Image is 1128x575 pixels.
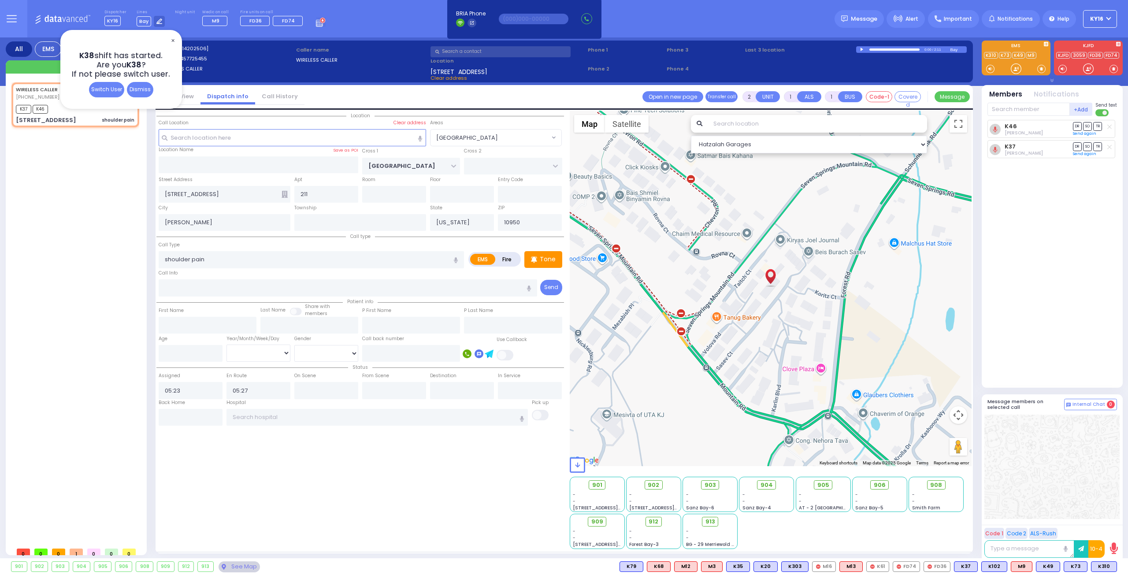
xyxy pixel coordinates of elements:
div: 0:00 [924,45,932,55]
label: EMS [982,44,1050,50]
img: red-radio-icon.svg [928,564,932,569]
span: SO [1083,142,1092,151]
a: K46 [1005,123,1017,130]
span: 908 [930,481,942,490]
span: SO [1083,122,1092,130]
a: Send again [1073,131,1096,136]
label: Cross 2 [464,148,482,155]
img: red-radio-icon.svg [897,564,901,569]
label: Areas [430,119,443,126]
span: Send text [1095,102,1117,108]
label: In Service [498,372,520,379]
span: Alert [905,15,918,23]
span: - [912,498,915,505]
div: See map [219,561,260,572]
div: K73 [1064,561,1087,572]
a: K49 [1012,52,1025,59]
span: Patient info [343,298,378,305]
span: members [305,310,327,317]
span: BLOOMING GROVE [430,130,549,145]
label: Use Callback [497,336,527,343]
span: - [629,498,632,505]
span: - [855,491,858,498]
a: FD36 [1088,52,1103,59]
a: K73 [999,52,1011,59]
label: Caller name [296,46,428,54]
div: FD36 [924,561,950,572]
input: (000)000-00000 [499,14,568,24]
div: K20 [753,561,778,572]
a: Send again [1073,151,1096,156]
span: 1 [70,549,83,555]
label: Save as POI [333,147,358,153]
label: Lines [137,10,165,15]
div: 901 [11,562,27,571]
h5: Message members on selected call [987,399,1064,410]
button: Drag Pegman onto the map to open Street View [950,438,967,456]
div: BLS [781,561,809,572]
input: Search location here [159,129,427,146]
span: - [912,491,915,498]
span: - [629,534,632,541]
div: / [932,45,934,55]
label: Call Type [159,241,180,249]
label: Call Info [159,270,178,277]
span: Burech Kahan [1005,130,1043,136]
span: 913 [705,517,715,526]
span: 0 [105,549,118,555]
span: 0 [122,549,136,555]
label: Assigned [159,372,180,379]
div: BLS [620,561,643,572]
div: M12 [674,561,698,572]
span: [STREET_ADDRESS][PERSON_NAME] [629,505,712,511]
label: Call Location [159,119,189,126]
label: P First Name [362,307,391,314]
label: WIRELESS CALLER [296,56,428,64]
div: K310 [1091,561,1117,572]
button: BUS [838,91,862,102]
button: Code 2 [1006,528,1028,539]
span: - [742,491,745,498]
span: - [799,491,801,498]
div: ALS [674,561,698,572]
div: 904 [73,562,90,571]
div: BLS [1036,561,1060,572]
span: K38 [79,50,94,61]
button: Show street map [574,115,605,133]
button: ALS [797,91,821,102]
a: Call History [255,92,304,100]
span: KY16 [104,16,121,26]
label: WIRELESS CALLER [161,65,293,73]
div: BLS [954,561,978,572]
span: 8457725455 [177,55,207,62]
div: ALS [1011,561,1032,572]
span: K46 [33,105,48,114]
span: - [855,498,858,505]
span: - [686,528,689,534]
div: 913 [198,562,213,571]
a: Open this area in Google Maps (opens a new window) [572,455,601,466]
span: [0814202506] [173,45,208,52]
span: 0 [1107,401,1115,408]
div: 912 [178,562,194,571]
label: Last 3 location [745,46,856,54]
a: Dispatch info [200,92,255,100]
span: 906 [874,481,886,490]
div: K61 [866,561,889,572]
label: Gender [294,335,311,342]
input: Search member [987,103,1070,116]
div: 2:11 [934,45,942,55]
button: Code 1 [984,528,1004,539]
span: K37 [16,105,31,114]
button: Covered [894,91,921,102]
label: Township [294,204,316,211]
span: - [573,528,575,534]
span: Message [851,15,877,23]
div: 905 [94,562,111,571]
div: K79 [620,561,643,572]
div: M3 [701,561,723,572]
span: Phone 2 [588,65,664,73]
span: - [686,498,689,505]
span: FD36 [249,17,262,24]
span: 901 [592,481,602,490]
